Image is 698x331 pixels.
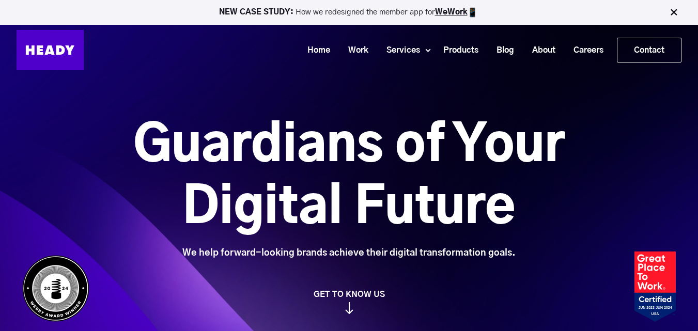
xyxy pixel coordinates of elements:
[345,302,353,314] img: arrow_down
[94,38,681,62] div: Navigation Menu
[561,41,609,60] a: Careers
[484,41,519,60] a: Blog
[617,38,681,62] a: Contact
[634,251,676,322] img: Heady_2023_Certification_Badge
[219,8,296,16] strong: NEW CASE STUDY:
[435,8,468,16] a: WeWork
[75,115,623,239] h1: Guardians of Your Digital Future
[22,255,89,322] img: Heady_WebbyAward_Winner-4
[669,7,679,18] img: Close Bar
[294,41,335,60] a: Home
[17,30,84,70] img: Heady_Logo_Web-01 (1)
[75,247,623,259] div: We help forward-looking brands achieve their digital transformation goals.
[17,289,681,314] a: GET TO KNOW US
[468,7,478,18] img: app emoji
[430,41,484,60] a: Products
[374,41,425,60] a: Services
[335,41,374,60] a: Work
[5,7,693,18] p: How we redesigned the member app for
[519,41,561,60] a: About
